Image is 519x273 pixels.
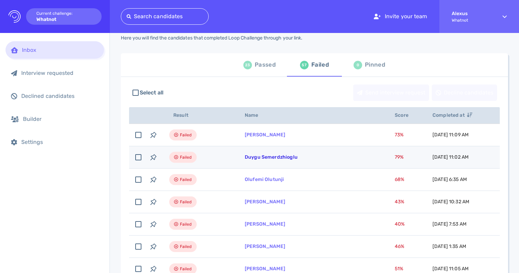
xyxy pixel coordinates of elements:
a: [PERSON_NAME] [245,266,285,272]
span: 51 % [395,266,403,272]
span: Failed [180,153,192,161]
div: 0 [354,61,362,69]
div: Settings [21,139,99,145]
div: Failed [311,60,329,70]
div: 57 [300,61,309,69]
span: Score [395,112,416,118]
div: Declined candidates [21,93,99,99]
div: Inbox [22,47,99,53]
span: Name [245,112,266,118]
div: Builder [23,116,99,122]
span: Failed [180,175,192,184]
span: Failed [180,198,192,206]
div: Send interview request [354,85,429,101]
a: [PERSON_NAME] [245,132,285,138]
div: Passed [255,60,276,70]
span: [DATE] 7:53 AM [432,221,466,227]
span: Failed [180,220,192,228]
span: [DATE] 10:32 AM [432,199,469,205]
a: [PERSON_NAME] [245,199,285,205]
span: Select all [140,89,164,97]
span: Whatnot [452,18,490,23]
span: 40 % [395,221,405,227]
span: [DATE] 6:35 AM [432,177,467,182]
button: Decline candidates [432,84,497,101]
span: Failed [180,131,192,139]
div: Pinned [365,60,385,70]
th: Result [161,107,237,124]
span: [DATE] 1:35 AM [432,243,466,249]
div: Decline candidates [432,85,497,101]
span: Completed at [432,112,472,118]
span: 46 % [395,243,404,249]
span: 43 % [395,199,404,205]
span: Failed [180,242,192,251]
span: Failed [180,265,192,273]
span: [DATE] 11:02 AM [432,154,469,160]
a: Olufemi Olutunji [245,177,284,182]
a: [PERSON_NAME] [245,221,285,227]
span: [DATE] 11:05 AM [432,266,469,272]
a: [PERSON_NAME] [245,243,285,249]
div: Here you will find the candidates that completed Loop Challenge through your link. [121,35,302,41]
button: Send interview request [353,84,429,101]
a: Duygu Semerdzhioglu [245,154,298,160]
span: [DATE] 11:09 AM [432,132,469,138]
div: 23 [243,61,252,69]
span: 73 % [395,132,404,138]
span: 79 % [395,154,404,160]
strong: Alexus [452,11,490,16]
span: 68 % [395,177,404,182]
div: Interview requested [21,70,99,76]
